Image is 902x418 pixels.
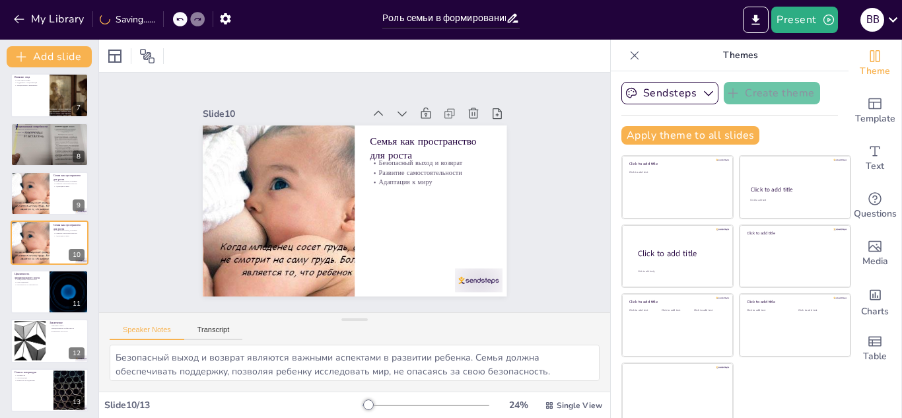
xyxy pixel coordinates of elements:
div: 7 [11,73,88,117]
p: Роль родителей [15,281,46,283]
span: Single View [557,400,602,411]
p: Значение семьи [50,325,85,328]
button: Export to PowerPoint [743,7,769,33]
p: Эмоциональная стабильность [50,328,85,330]
div: Click to add text [662,309,691,312]
p: Поддержка и социализация [15,82,46,85]
div: Saving...... [100,13,155,26]
div: Click to add title [629,299,724,304]
input: Insert title [382,9,506,28]
p: Роль отца в семье [15,79,46,82]
p: Развитие самостоятельности [372,172,493,206]
div: Click to add text [629,171,724,174]
p: Развитие самостоятельности [53,182,85,185]
p: Чередование зависимостей [15,278,46,281]
p: Семья как пространство для роста [53,174,85,181]
button: My Library [10,9,90,30]
button: Create theme [724,82,820,104]
p: Риски при игнорировании [15,131,85,133]
div: 10 [69,249,85,261]
div: 11 [69,298,85,310]
p: Литература [15,374,50,376]
div: Click to add title [629,161,724,166]
div: Click to add text [750,199,838,202]
div: 24 % [503,399,534,411]
span: Charts [861,304,889,319]
div: 9 [11,172,88,215]
p: Важность исследований [15,379,50,382]
p: Поддержка для роста [50,330,85,332]
div: Click to add text [629,309,659,312]
div: 13 [11,368,88,412]
textarea: Безопасный выход и возврат являются важными аспектами в развитии ребенка. Семья должна обеспечива... [110,345,600,381]
div: Slide 10 / 13 [104,399,363,411]
span: Text [866,159,884,174]
div: 8 [11,123,88,166]
p: Рекомендации [15,376,50,379]
button: в в [860,7,884,33]
p: Адаптация к миру [53,185,85,188]
p: Безопасность и уверенность [15,283,46,286]
span: Template [855,112,895,126]
p: Themes [645,40,835,71]
div: Add images, graphics, shapes or video [849,230,901,277]
p: Заключение [50,321,85,325]
span: Position [139,48,155,64]
p: Развитие самостоятельности [53,232,85,234]
button: Apply theme to all slides [621,126,759,145]
p: Семья как пространство для роста [53,223,85,230]
div: Add ready made slides [849,87,901,135]
button: Present [771,7,837,33]
p: Эмоциональные потребности [15,125,85,129]
span: Theme [860,64,890,79]
p: Адаптация к миру [370,181,491,215]
div: Click to add text [747,309,788,312]
p: Важность своевременности [15,128,85,131]
p: Семья как пространство для роста [376,139,501,192]
div: Change the overall theme [849,40,901,87]
div: Click to add text [798,309,840,312]
p: Эмоциональное выражение [15,84,46,87]
div: Add charts and graphs [849,277,901,325]
div: 13 [69,396,85,408]
div: Click to add title [638,248,722,259]
div: Click to add title [751,186,839,193]
p: Формирование здоровых связей [15,133,85,136]
div: 10 [11,221,88,264]
p: Безопасный выход и возврат [374,162,495,197]
div: Add a table [849,325,901,372]
p: Безопасный выход и возврат [53,180,85,183]
p: Цикличность эмоционального роста [15,272,46,279]
span: Media [862,254,888,269]
div: 11 [11,270,88,314]
button: Speaker Notes [110,326,184,340]
p: Безопасный выход и возврат [53,229,85,232]
span: Questions [854,207,897,221]
div: Slide 10 [221,77,382,123]
div: Click to add title [747,230,841,236]
div: Click to add title [747,299,841,304]
div: Click to add text [694,309,724,312]
button: Add slide [7,46,92,67]
div: в в [860,8,884,32]
button: Sendsteps [621,82,718,104]
button: Transcript [184,326,243,340]
p: Список литературы [15,370,50,374]
div: 7 [73,102,85,114]
div: Add text boxes [849,135,901,182]
p: Адаптация к миру [53,234,85,236]
div: 8 [73,151,85,162]
div: 12 [69,347,85,359]
div: 9 [73,199,85,211]
div: Layout [104,46,125,67]
div: Click to add body [638,269,721,273]
div: 12 [11,319,88,363]
div: Get real-time input from your audience [849,182,901,230]
span: Table [863,349,887,364]
p: Влияние отца [15,76,46,80]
